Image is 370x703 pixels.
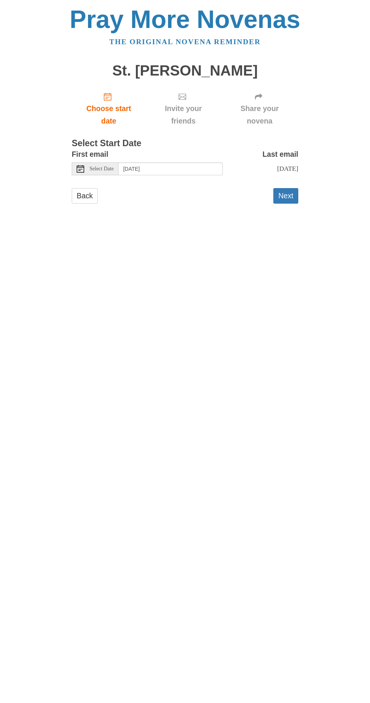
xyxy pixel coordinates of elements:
a: Back [72,188,98,204]
label: Last email [262,148,298,161]
div: Click "Next" to confirm your start date first. [221,86,298,131]
a: Choose start date [72,86,146,131]
a: Pray More Novenas [70,5,301,33]
button: Next [273,188,298,204]
span: Invite your friends [153,102,213,127]
span: Select Date [89,166,114,172]
h1: St. [PERSON_NAME] [72,63,298,79]
a: The original novena reminder [109,38,261,46]
span: Share your novena [228,102,291,127]
h3: Select Start Date [72,139,298,148]
div: Click "Next" to confirm your start date first. [146,86,221,131]
label: First email [72,148,108,161]
span: Choose start date [79,102,138,127]
span: [DATE] [277,165,298,172]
